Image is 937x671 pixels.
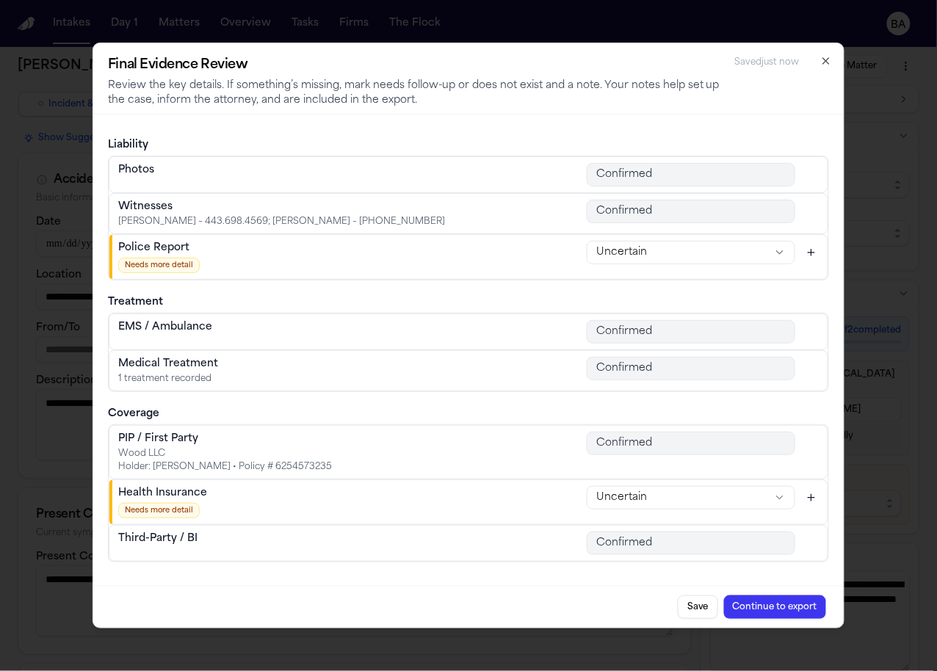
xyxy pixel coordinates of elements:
h3: Coverage [108,407,829,421]
div: Health Insurance [118,486,207,501]
h3: Liability [108,138,829,153]
div: [PERSON_NAME] – 443.698.4569; [PERSON_NAME] – [PHONE_NUMBER] [118,216,445,228]
div: Medical Treatment status (locked) [587,357,795,380]
div: Photos [118,163,154,178]
button: Health Insurance status [587,486,795,509]
div: Photos status (locked) [587,163,795,186]
div: 1 treatment recorded [118,373,218,385]
div: Third-Party / BI status (locked) [587,532,795,555]
span: Needs more detail [118,503,200,518]
button: Continue to export [724,595,826,619]
div: EMS / Ambulance [118,320,212,335]
div: Holder: [PERSON_NAME] • Policy # 6254573235 [118,461,332,473]
span: Needs more detail [118,258,200,273]
div: Wood LLC [118,448,332,460]
div: Police Report [118,241,200,255]
h2: Final Evidence Review [108,55,726,76]
div: Third-Party / BI [118,532,198,546]
div: PIP / First Party [118,432,332,446]
span: Saved just now [735,58,800,67]
div: EMS / Ambulance status (locked) [587,320,795,344]
div: PIP / First Party status (locked) [587,432,795,455]
h3: Treatment [108,295,829,310]
button: Police Report status [587,241,795,264]
button: Save [678,595,718,619]
button: Add context for Health Insurance [801,487,822,508]
div: Witnesses [118,200,445,214]
div: Witnesses status (locked) [587,200,795,223]
div: Medical Treatment [118,357,218,371]
button: Add context for Police Report [801,242,822,263]
p: Review the key details. If something’s missing, mark needs follow-up or does not exist and a note... [108,79,726,108]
